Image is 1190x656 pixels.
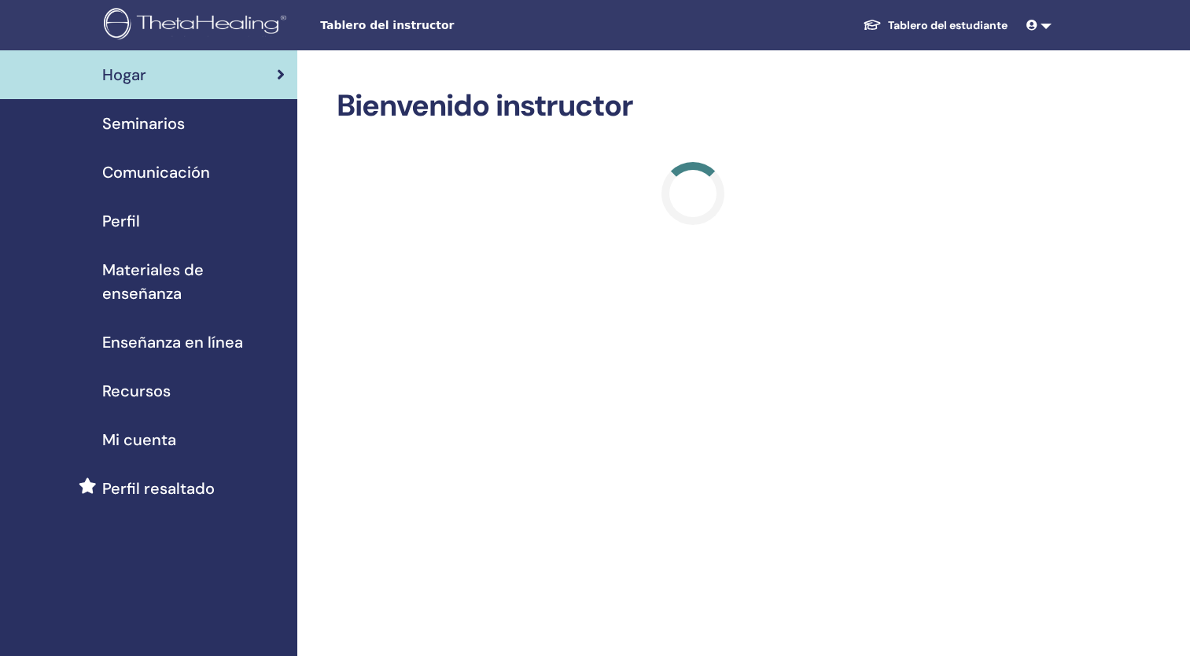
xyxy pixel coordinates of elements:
[320,17,556,34] span: Tablero del instructor
[102,160,210,184] span: Comunicación
[337,88,1048,124] h2: Bienvenido instructor
[104,8,292,43] img: logo.png
[102,112,185,135] span: Seminarios
[850,11,1020,40] a: Tablero del estudiante
[102,209,140,233] span: Perfil
[102,330,243,354] span: Enseñanza en línea
[102,379,171,403] span: Recursos
[102,258,285,305] span: Materiales de enseñanza
[863,18,882,31] img: graduation-cap-white.svg
[102,428,176,451] span: Mi cuenta
[102,63,146,87] span: Hogar
[102,477,215,500] span: Perfil resaltado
